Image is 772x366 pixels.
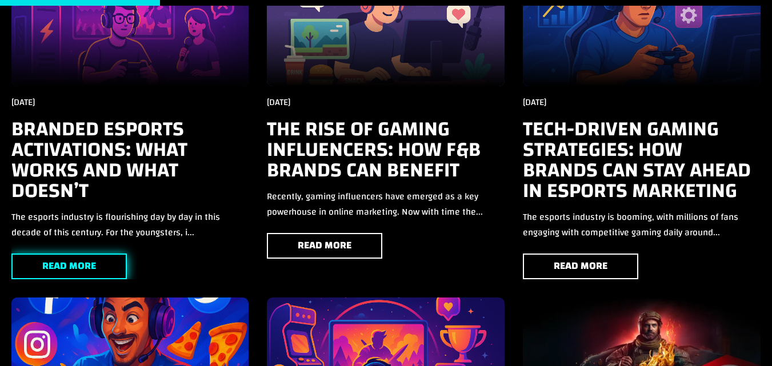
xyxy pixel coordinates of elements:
[11,210,249,240] div: The esports industry is flourishing day by day in this decade of this century. For the youngsters...
[11,254,127,279] a: Read More
[267,189,505,220] div: Recently, gaming influencers have emerged as a key powerhouse in online marketing. Now with time ...
[267,94,290,111] span: [DATE]
[267,233,382,259] a: Read More
[715,311,772,366] iframe: Chat Widget
[523,94,546,111] span: [DATE]
[523,210,761,240] div: The esports industry is booming, with millions of fans engaging with competitive gaming daily aro...
[11,119,249,201] h3: Branded Esports Activations: What Works and What Doesn’t
[523,119,761,201] h3: Tech-Driven Gaming Strategies: How Brands Can Stay Ahead in Esports Marketing
[11,94,35,111] span: [DATE]
[267,119,505,180] h3: The Rise of Gaming Influencers: How F&B Brands Can Benefit
[523,254,638,279] a: Read More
